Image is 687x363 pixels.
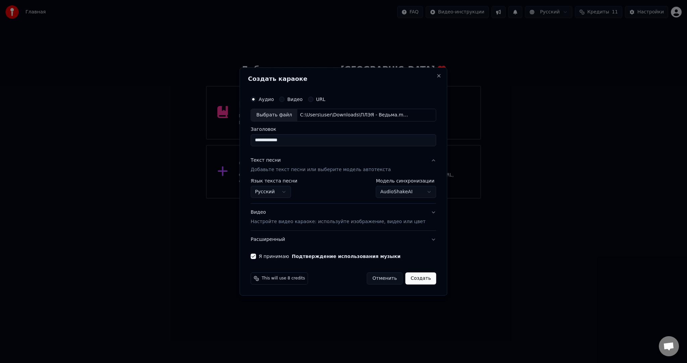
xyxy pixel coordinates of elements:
div: Текст песни [251,157,281,164]
div: Выбрать файл [251,109,297,121]
label: Язык текста песни [251,178,297,183]
button: ВидеоНастройте видео караоке: используйте изображение, видео или цвет [251,204,436,230]
button: Создать [405,272,436,284]
button: Я принимаю [292,254,401,259]
button: Расширенный [251,231,436,248]
div: C:\Users\user\Downloads\ПЛЭЯ - Ведьма.mp3 [297,112,411,118]
button: Текст песниДобавьте текст песни или выберите модель автотекста [251,152,436,178]
p: Настройте видео караоке: используйте изображение, видео или цвет [251,218,425,225]
div: Видео [251,209,425,225]
span: This will use 8 credits [262,276,305,281]
label: URL [316,97,325,102]
div: Текст песниДобавьте текст песни или выберите модель автотекста [251,178,436,203]
label: Аудио [259,97,274,102]
label: Заголовок [251,127,436,132]
label: Видео [287,97,303,102]
label: Я принимаю [259,254,401,259]
label: Модель синхронизации [376,178,436,183]
p: Добавьте текст песни или выберите модель автотекста [251,166,391,173]
button: Отменить [367,272,403,284]
h2: Создать караоке [248,76,439,82]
